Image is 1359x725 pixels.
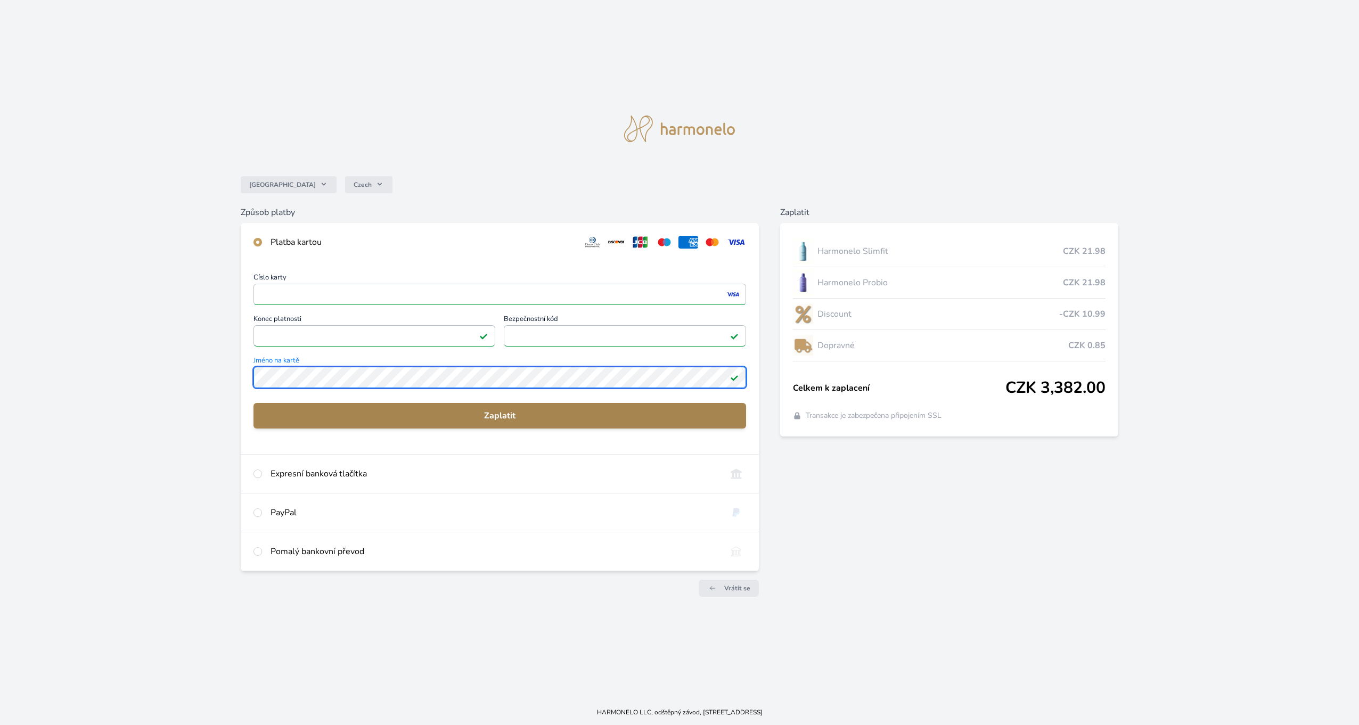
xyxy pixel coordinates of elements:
a: Vrátit se [699,580,759,597]
span: Zaplatit [262,409,738,422]
button: Zaplatit [253,403,746,429]
span: CZK 3,382.00 [1005,378,1106,398]
span: Harmonelo Slimfit [817,245,1063,258]
h6: Způsob platby [241,206,759,219]
button: Czech [345,176,392,193]
span: Discount [817,308,1059,320]
span: CZK 21.98 [1063,276,1106,289]
span: Dopravné [817,339,1068,352]
span: Jméno na kartě [253,357,746,367]
img: Platné pole [479,332,488,340]
h6: Zaplatit [780,206,1118,219]
iframe: Iframe pro datum vypršení platnosti [258,328,490,343]
span: Bezpečnostní kód [504,316,746,325]
div: Platba kartou [271,236,574,249]
span: Konec platnosti [253,316,495,325]
img: visa [726,290,740,299]
span: Czech [354,180,372,189]
span: Transakce je zabezpečena připojením SSL [806,410,942,421]
img: diners.svg [583,236,602,249]
input: Jméno na kartěPlatné pole [253,367,746,388]
img: maestro.svg [654,236,674,249]
span: Celkem k zaplacení [793,382,1005,394]
div: Expresní banková tlačítka [271,467,718,480]
span: -CZK 10.99 [1059,308,1106,320]
span: [GEOGRAPHIC_DATA] [249,180,316,189]
img: SLIMFIT_se_stinem_x-lo.jpg [793,238,813,265]
img: amex.svg [678,236,698,249]
button: [GEOGRAPHIC_DATA] [241,176,337,193]
img: Platné pole [730,373,739,382]
img: discover.svg [607,236,626,249]
span: Číslo karty [253,274,746,284]
img: CLEAN_PROBIO_se_stinem_x-lo.jpg [793,269,813,296]
img: Platné pole [730,332,739,340]
img: discount-lo.png [793,301,813,327]
img: onlineBanking_CZ.svg [726,467,746,480]
img: visa.svg [726,236,746,249]
img: mc.svg [702,236,722,249]
span: Harmonelo Probio [817,276,1063,289]
span: CZK 0.85 [1068,339,1106,352]
div: Pomalý bankovní převod [271,545,718,558]
img: delivery-lo.png [793,332,813,359]
div: PayPal [271,506,718,519]
img: jcb.svg [631,236,650,249]
img: paypal.svg [726,506,746,519]
img: bankTransfer_IBAN.svg [726,545,746,558]
iframe: Iframe pro číslo karty [258,287,741,302]
span: CZK 21.98 [1063,245,1106,258]
img: logo.svg [624,116,735,142]
iframe: Iframe pro bezpečnostní kód [509,328,741,343]
span: Vrátit se [724,584,750,592]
